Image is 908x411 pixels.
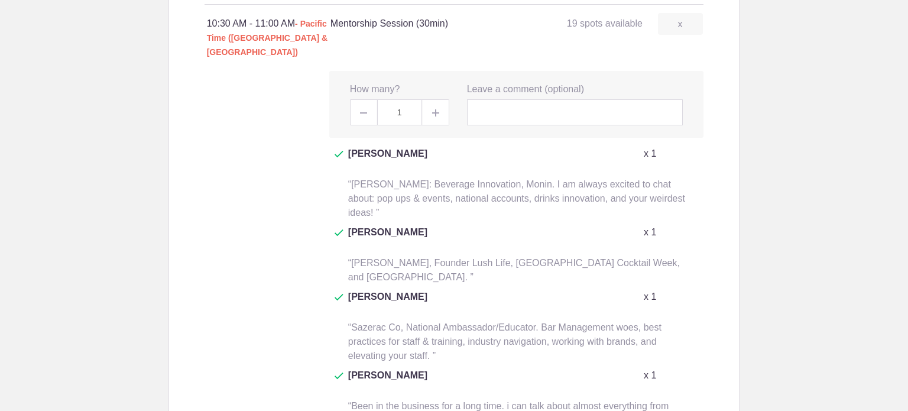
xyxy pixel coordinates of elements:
span: “[PERSON_NAME]: Beverage Innovation, Monin. I am always excited to chat about: pop ups & events, ... [348,179,685,218]
img: Check dark green [335,151,343,158]
span: [PERSON_NAME] [348,147,427,175]
span: [PERSON_NAME] [348,368,427,397]
img: Check dark green [335,373,343,380]
p: x 1 [644,225,656,240]
span: 19 spots available [567,18,643,28]
label: How many? [350,83,400,96]
p: x 1 [644,290,656,304]
a: x [658,13,703,35]
label: Leave a comment (optional) [467,83,584,96]
span: [PERSON_NAME] [348,225,427,254]
h4: Mentorship Session (30min) [330,17,516,31]
img: Check dark green [335,229,343,237]
span: “Sazerac Co, National Ambassador/Educator. Bar Management woes, best practices for staff & traini... [348,322,661,361]
p: x 1 [644,147,656,161]
span: - Pacific Time ([GEOGRAPHIC_DATA] & [GEOGRAPHIC_DATA]) [207,19,328,57]
div: 10:30 AM - 11:00 AM [207,17,330,59]
img: Plus gray [432,109,439,116]
span: “[PERSON_NAME], Founder Lush Life, [GEOGRAPHIC_DATA] Cocktail Week, and [GEOGRAPHIC_DATA]. ” [348,258,680,282]
img: Minus gray [360,112,367,114]
span: [PERSON_NAME] [348,290,427,318]
img: Check dark green [335,294,343,301]
p: x 1 [644,368,656,383]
